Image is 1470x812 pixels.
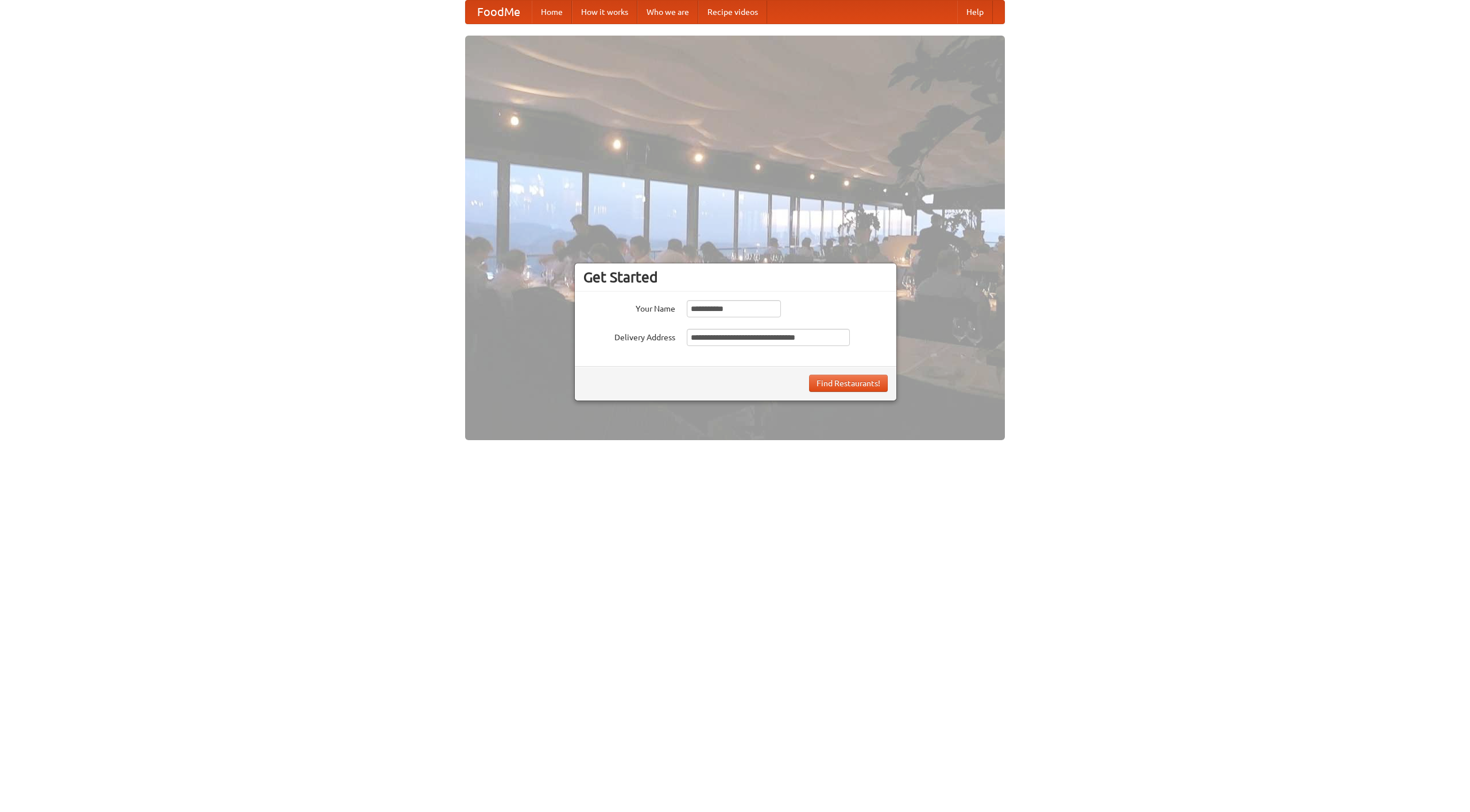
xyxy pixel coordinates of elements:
a: Recipe videos [698,1,767,24]
a: How it works [572,1,637,24]
a: Who we are [637,1,698,24]
button: Find Restaurants! [809,375,888,392]
label: Your Name [583,300,675,314]
a: FoodMe [466,1,532,24]
h3: Get Started [583,269,888,286]
a: Home [532,1,572,24]
label: Delivery Address [583,329,675,343]
a: Help [957,1,993,24]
